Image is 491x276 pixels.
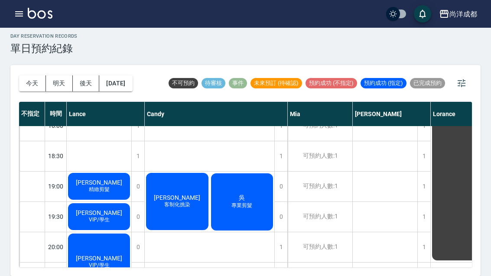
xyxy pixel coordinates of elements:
div: Candy [145,102,288,126]
span: VIP/學生 [87,262,111,269]
div: 尚洋成都 [449,9,477,19]
span: 不可預約 [169,79,198,87]
div: 可預約人數:1 [288,141,352,171]
div: 可預約人數:1 [288,172,352,201]
h2: day Reservation records [10,33,78,39]
div: [PERSON_NAME] [353,102,431,126]
h3: 單日預約紀錄 [10,42,78,55]
span: [PERSON_NAME] [74,209,124,216]
span: VIP/學生 [87,216,111,224]
span: 吳 [237,194,247,202]
div: 1 [417,172,430,201]
div: 0 [274,202,287,232]
div: 1 [274,232,287,262]
div: 0 [131,202,144,232]
div: Mia [288,102,353,126]
div: 18:30 [45,141,67,171]
div: 1 [131,141,144,171]
span: 預約成功 (不指定) [306,79,357,87]
div: 不指定 [19,102,45,126]
div: 1 [417,232,430,262]
div: 可預約人數:1 [288,202,352,232]
div: 20:00 [45,232,67,262]
button: 明天 [46,75,73,91]
div: 0 [131,232,144,262]
span: [PERSON_NAME] [74,255,124,262]
button: save [414,5,431,23]
span: 專業剪髮 [230,202,254,209]
span: [PERSON_NAME] [152,194,202,201]
span: [PERSON_NAME] [74,179,124,186]
div: 1 [274,141,287,171]
button: [DATE] [99,75,132,91]
div: 0 [131,172,144,201]
span: 客制化挑染 [163,201,192,208]
span: 精緻剪髮 [87,186,111,193]
div: 0 [274,172,287,201]
div: 1 [417,202,430,232]
button: 尚洋成都 [436,5,481,23]
div: 1 [417,141,430,171]
span: 待審核 [202,79,225,87]
div: Lance [67,102,145,126]
span: 未來預訂 (待確認) [250,79,302,87]
button: 後天 [73,75,100,91]
div: 可預約人數:1 [288,232,352,262]
button: 今天 [19,75,46,91]
span: 事件 [229,79,247,87]
span: 已完成預約 [410,79,445,87]
span: 預約成功 (指定) [361,79,406,87]
div: 時間 [45,102,67,126]
div: 19:00 [45,171,67,201]
div: 19:30 [45,201,67,232]
img: Logo [28,8,52,19]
